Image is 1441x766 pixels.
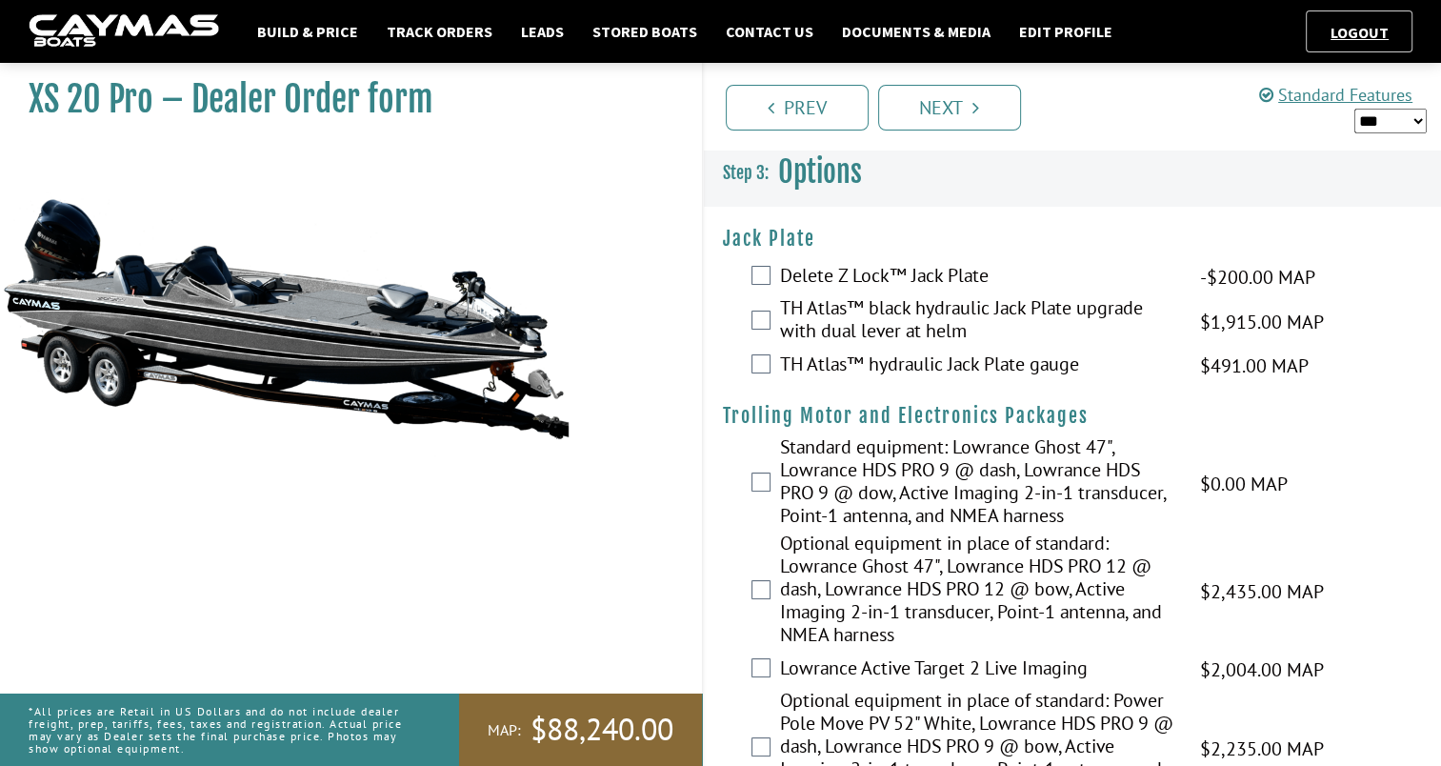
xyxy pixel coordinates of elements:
a: Documents & Media [832,19,1000,44]
h4: Trolling Motor and Electronics Packages [723,404,1423,428]
span: $1,915.00 MAP [1200,308,1324,336]
span: $491.00 MAP [1200,352,1309,380]
a: Prev [726,85,869,131]
span: $88,240.00 [530,710,673,750]
a: MAP:$88,240.00 [459,694,702,766]
h1: XS 20 Pro – Dealer Order form [29,78,654,121]
a: Standard Features [1259,84,1412,106]
span: MAP: [488,720,521,740]
a: Next [878,85,1021,131]
a: Stored Boats [583,19,707,44]
label: Optional equipment in place of standard: Lowrance Ghost 47", Lowrance HDS PRO 12 @ dash, Lowrance... [780,532,1177,651]
label: Standard equipment: Lowrance Ghost 47", Lowrance HDS PRO 9 @ dash, Lowrance HDS PRO 9 @ dow, Acti... [780,435,1177,532]
span: $2,004.00 MAP [1200,655,1324,684]
span: -$200.00 MAP [1200,263,1315,292]
label: TH Atlas™ black hydraulic Jack Plate upgrade with dual lever at helm [780,296,1177,347]
label: TH Atlas™ hydraulic Jack Plate gauge [780,353,1177,380]
a: Build & Price [248,19,368,44]
h4: Jack Plate [723,227,1423,251]
a: Contact Us [716,19,823,44]
span: $2,435.00 MAP [1200,577,1324,606]
a: Logout [1321,23,1398,42]
label: Lowrance Active Target 2 Live Imaging [780,656,1177,684]
img: caymas-dealer-connect-2ed40d3bc7270c1d8d7ffb4b79bf05adc795679939227970def78ec6f6c03838.gif [29,14,219,50]
label: Delete Z Lock™ Jack Plate [780,264,1177,292]
a: Track Orders [377,19,502,44]
a: Leads [511,19,573,44]
span: $0.00 MAP [1200,470,1288,498]
p: *All prices are Retail in US Dollars and do not include dealer freight, prep, tariffs, fees, taxe... [29,695,416,765]
a: Edit Profile [1010,19,1122,44]
span: $2,235.00 MAP [1200,735,1324,763]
